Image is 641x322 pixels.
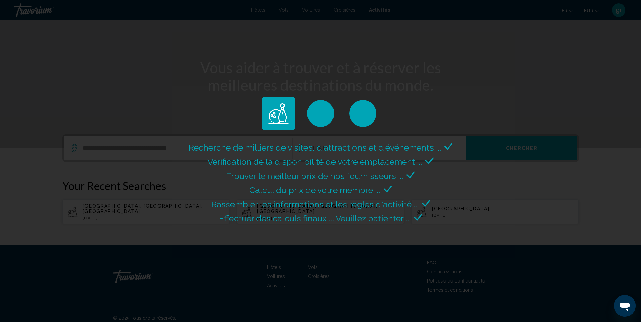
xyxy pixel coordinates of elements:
span: Effectuer des calculs finaux ... Veuillez patienter ... [219,213,411,223]
span: Calcul du prix de votre membre ... [249,185,380,195]
iframe: Bouton de lancement de la fenêtre de messagerie [614,295,636,317]
span: Trouver le meilleur prix de nos fournisseurs ... [226,171,403,181]
span: Recherche de milliers de visites, d'attractions et d'événements ... [189,142,441,153]
span: Rassembler les informations et les règles d'activité ... [211,199,419,209]
span: Vérification de la disponibilité de votre emplacement ... [207,157,422,167]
